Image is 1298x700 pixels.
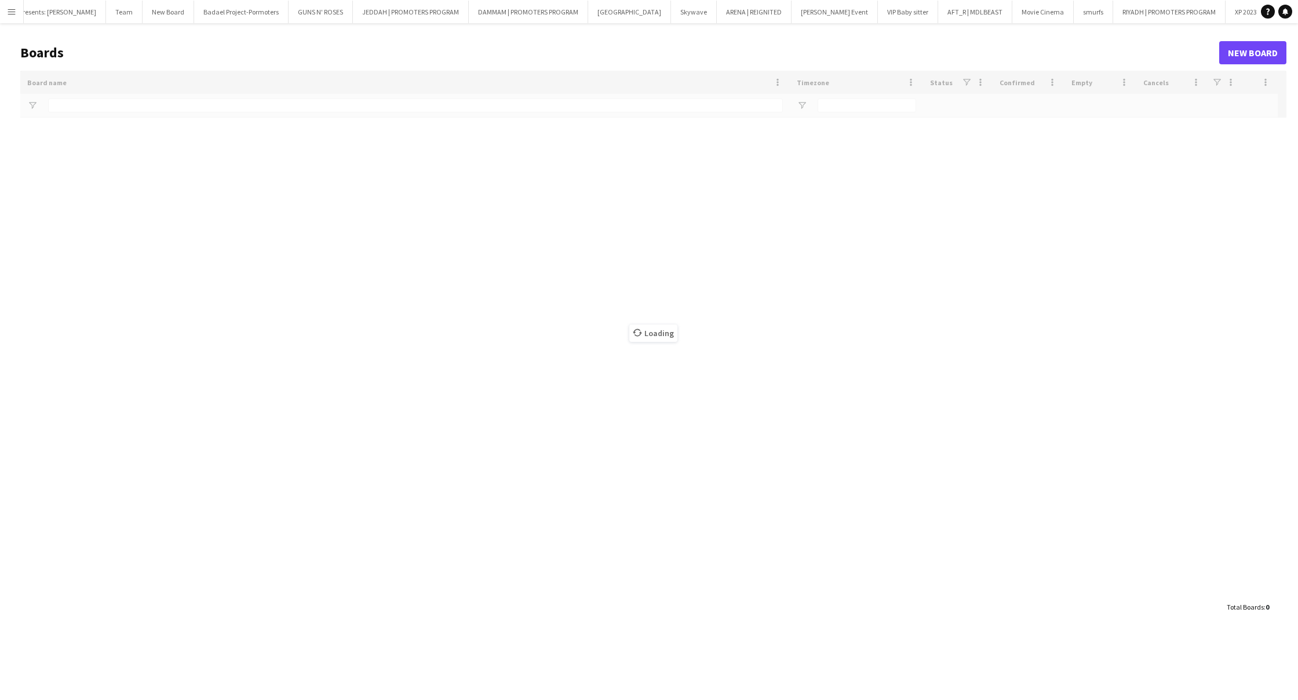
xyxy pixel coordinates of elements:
[1219,41,1286,64] a: New Board
[143,1,194,23] button: New Board
[289,1,353,23] button: GUNS N' ROSES
[469,1,588,23] button: DAMMAM | PROMOTERS PROGRAM
[1227,596,1269,618] div: :
[1266,603,1269,611] span: 0
[1012,1,1074,23] button: Movie Cinema
[1074,1,1113,23] button: smurfs
[1227,603,1264,611] span: Total Boards
[588,1,671,23] button: [GEOGRAPHIC_DATA]
[629,325,677,342] span: Loading
[1113,1,1226,23] button: RIYADH | PROMOTERS PROGRAM
[20,44,1219,61] h1: Boards
[878,1,938,23] button: VIP Baby sitter
[671,1,717,23] button: Skywave
[353,1,469,23] button: JEDDAH | PROMOTERS PROGRAM
[106,1,143,23] button: Team
[792,1,878,23] button: [PERSON_NAME] Event
[717,1,792,23] button: ARENA | REIGNITED
[194,1,289,23] button: Badael Project-Pormoters
[938,1,1012,23] button: AFT_R | MDLBEAST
